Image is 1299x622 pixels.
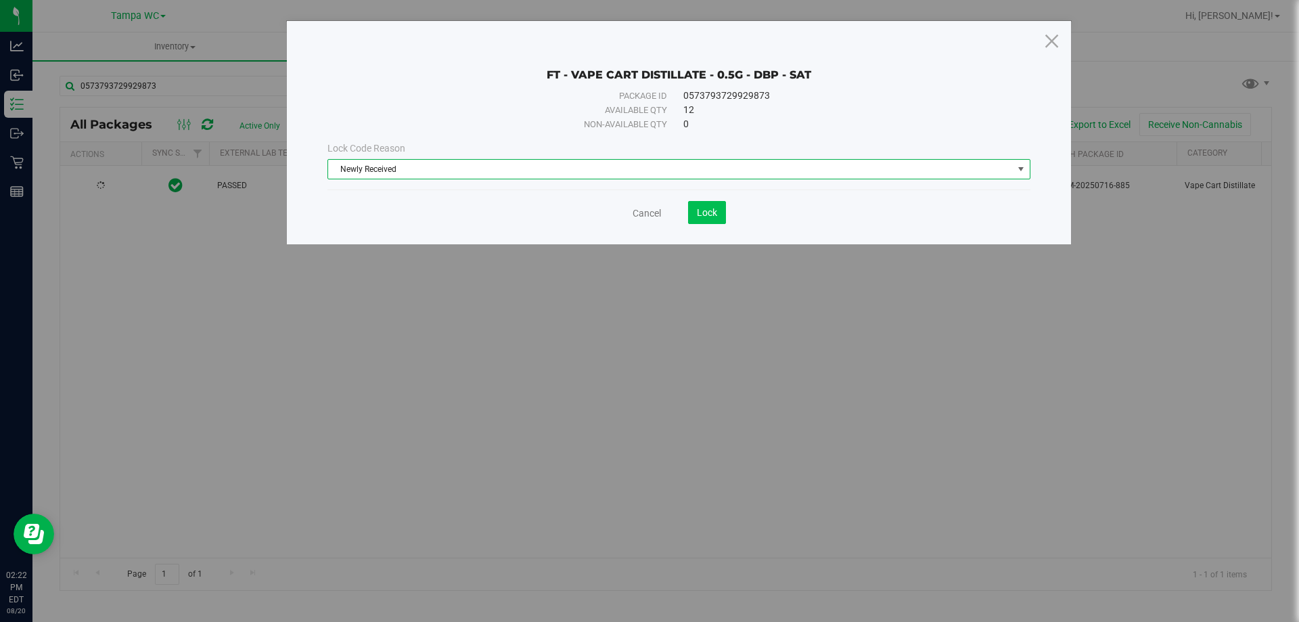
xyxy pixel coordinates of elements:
[688,201,726,224] button: Lock
[1013,160,1030,179] span: select
[683,89,1000,103] div: 0573793729929873
[327,48,1030,82] div: FT - VAPE CART DISTILLATE - 0.5G - DBP - SAT
[358,89,667,103] div: Package ID
[633,206,661,220] a: Cancel
[328,160,1013,179] span: Newly Received
[327,143,405,154] span: Lock Code Reason
[683,103,1000,117] div: 12
[683,117,1000,131] div: 0
[14,514,54,554] iframe: Resource center
[358,104,667,117] div: Available qty
[358,118,667,131] div: Non-available qty
[697,207,717,218] span: Lock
